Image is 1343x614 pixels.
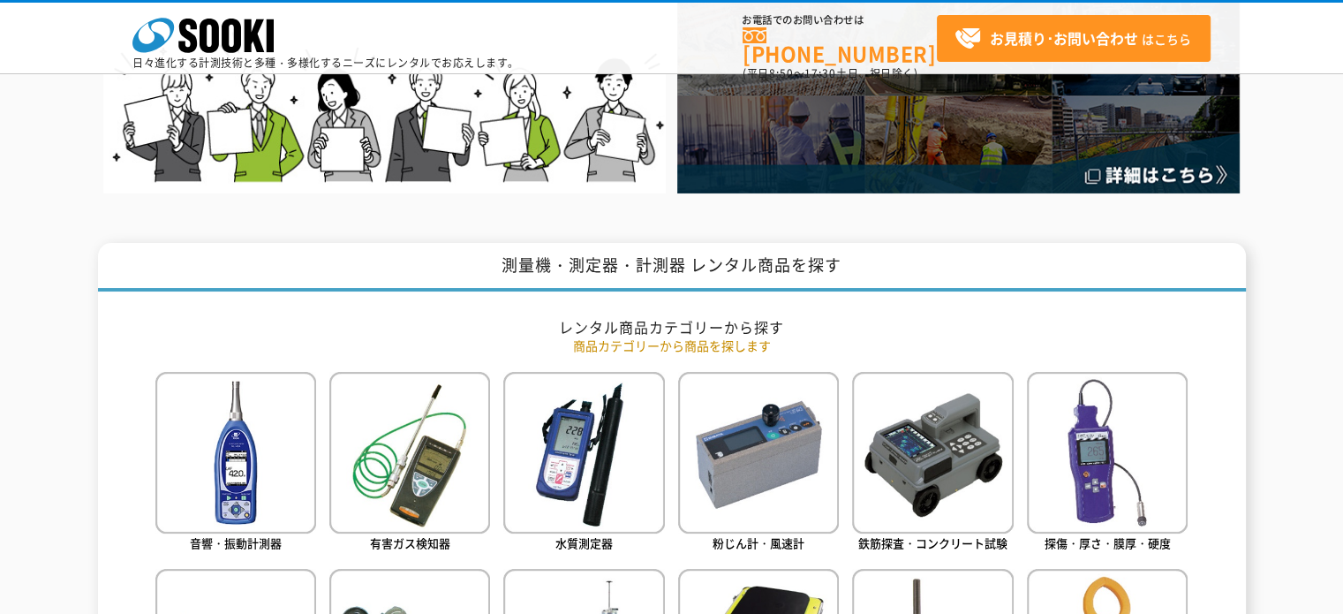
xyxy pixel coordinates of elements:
[678,372,839,555] a: 粉じん計・風速計
[155,372,316,555] a: 音響・振動計測器
[370,534,450,551] span: 有害ガス検知器
[155,318,1188,337] h2: レンタル商品カテゴリーから探す
[804,65,836,81] span: 17:30
[155,372,316,533] img: 音響・振動計測器
[858,534,1007,551] span: 鉄筋探査・コンクリート試験
[98,243,1246,292] h1: 測量機・測定器・計測器 レンタル商品を探す
[155,337,1188,355] p: 商品カテゴリーから商品を探します
[678,372,839,533] img: 粉じん計・風速計
[937,15,1211,62] a: お見積り･お問い合わせはこちら
[990,27,1138,49] strong: お見積り･お問い合わせ
[1027,372,1188,533] img: 探傷・厚さ・膜厚・硬度
[555,534,613,551] span: 水質測定器
[852,372,1013,533] img: 鉄筋探査・コンクリート試験
[1045,534,1171,551] span: 探傷・厚さ・膜厚・硬度
[852,372,1013,555] a: 鉄筋探査・コンクリート試験
[743,15,937,26] span: お電話でのお問い合わせは
[329,372,490,555] a: 有害ガス検知器
[743,27,937,64] a: [PHONE_NUMBER]
[190,534,282,551] span: 音響・振動計測器
[769,65,794,81] span: 8:50
[743,65,917,81] span: (平日 ～ 土日、祝日除く)
[503,372,664,533] img: 水質測定器
[954,26,1191,52] span: はこちら
[713,534,804,551] span: 粉じん計・風速計
[503,372,664,555] a: 水質測定器
[132,57,519,68] p: 日々進化する計測技術と多種・多様化するニーズにレンタルでお応えします。
[329,372,490,533] img: 有害ガス検知器
[1027,372,1188,555] a: 探傷・厚さ・膜厚・硬度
